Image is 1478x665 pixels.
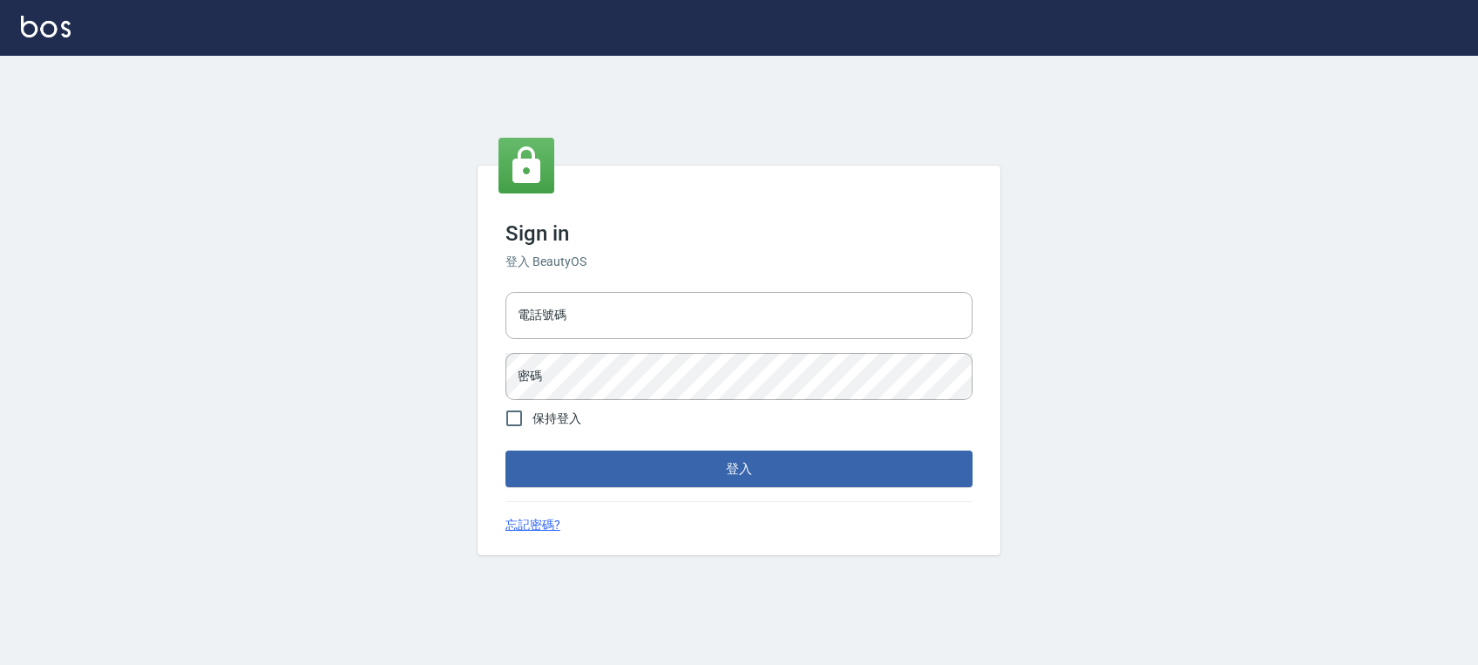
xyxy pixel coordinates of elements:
a: 忘記密碼? [505,516,560,534]
img: Logo [21,16,71,37]
h6: 登入 BeautyOS [505,253,973,271]
h3: Sign in [505,221,973,246]
span: 保持登入 [532,410,581,428]
button: 登入 [505,451,973,487]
